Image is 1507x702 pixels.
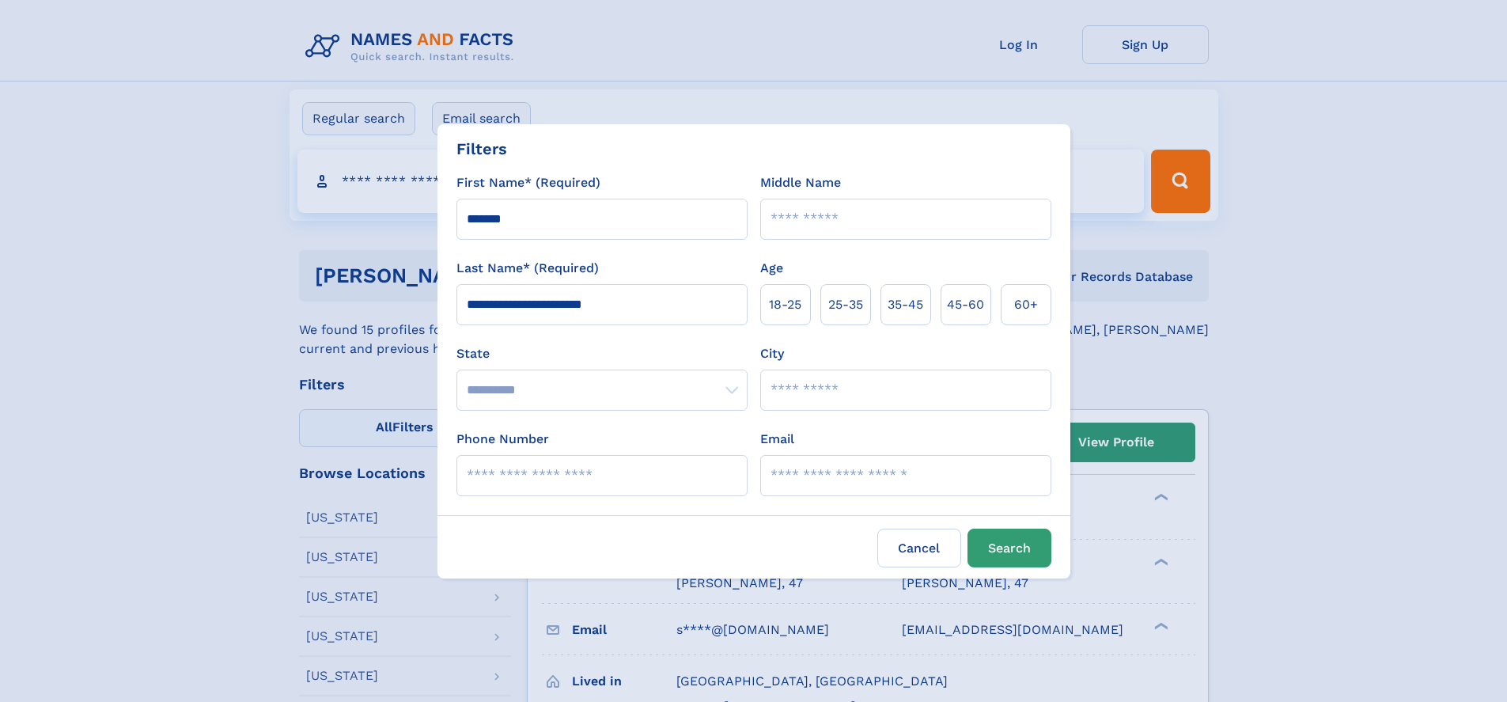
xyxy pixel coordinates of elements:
label: Age [760,259,783,278]
label: State [456,344,748,363]
label: City [760,344,784,363]
label: First Name* (Required) [456,173,600,192]
label: Last Name* (Required) [456,259,599,278]
label: Phone Number [456,430,549,449]
div: Filters [456,137,507,161]
span: 35‑45 [888,295,923,314]
span: 45‑60 [947,295,984,314]
button: Search [967,529,1051,567]
span: 60+ [1014,295,1038,314]
label: Middle Name [760,173,841,192]
label: Email [760,430,794,449]
span: 18‑25 [769,295,801,314]
label: Cancel [877,529,961,567]
span: 25‑35 [828,295,863,314]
